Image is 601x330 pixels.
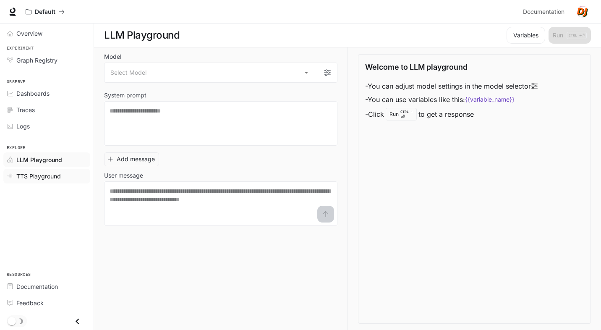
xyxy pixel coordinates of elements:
span: Overview [16,29,42,38]
a: Documentation [520,3,571,20]
button: User avatar [574,3,591,20]
h1: LLM Playground [104,27,180,44]
span: Documentation [523,7,564,17]
a: Traces [3,102,90,117]
p: User message [104,173,143,178]
a: TTS Playground [3,169,90,183]
span: Feedback [16,299,44,307]
p: Default [35,8,55,16]
span: Traces [16,105,35,114]
button: Close drawer [68,313,87,330]
div: Select Model [105,63,317,82]
a: Documentation [3,279,90,294]
a: LLM Playground [3,152,90,167]
span: Graph Registry [16,56,57,65]
span: TTS Playground [16,172,61,181]
li: - You can use variables like this: [365,93,538,106]
a: Feedback [3,296,90,310]
a: Logs [3,119,90,134]
p: System prompt [104,92,146,98]
p: ⏎ [400,109,413,119]
a: Overview [3,26,90,41]
a: Dashboards [3,86,90,101]
img: User avatar [577,6,588,18]
li: - You can adjust model settings in the model selector [365,79,538,93]
li: - Click to get a response [365,106,538,122]
span: LLM Playground [16,155,62,164]
code: {{variable_name}} [465,95,515,104]
span: Logs [16,122,30,131]
span: Dark mode toggle [8,316,16,325]
p: CTRL + [400,109,413,114]
button: Add message [104,152,159,166]
span: Dashboards [16,89,50,98]
p: Welcome to LLM playground [365,61,468,73]
button: All workspaces [22,3,68,20]
a: Graph Registry [3,53,90,68]
span: Documentation [16,282,58,291]
span: Select Model [110,68,146,77]
p: Model [104,54,121,60]
div: Run [386,108,417,120]
button: Variables [507,27,545,44]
